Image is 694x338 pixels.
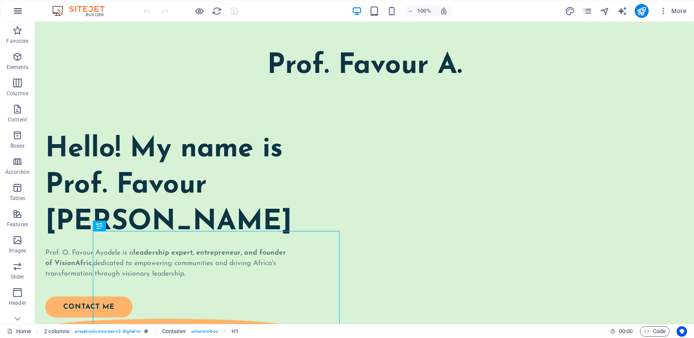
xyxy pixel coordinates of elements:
button: design [565,6,575,16]
span: : [625,328,626,335]
p: Features [7,221,28,228]
i: Pages (Ctrl+Alt+S) [582,6,592,16]
p: Elements [7,64,29,71]
i: Design (Ctrl+Alt+Y) [565,6,575,16]
p: Columns [7,90,28,97]
span: 00 00 [619,326,633,337]
button: Usercentrics [677,326,687,337]
p: Header [9,300,26,307]
h6: 100% [417,6,431,16]
p: Favorites [6,38,28,45]
a: Click to cancel selection. Double-click to open Pages [7,326,31,337]
i: Reload page [212,6,222,16]
img: Editor Logo [50,6,116,16]
i: AI Writer [617,6,627,16]
button: pages [582,6,593,16]
p: Tables [10,195,25,202]
nav: breadcrumb [44,326,238,337]
span: . columns-box [190,326,218,337]
i: Navigator [600,6,610,16]
button: publish [635,4,649,18]
span: Code [644,326,666,337]
span: Click to select. Double-click to edit [162,326,187,337]
p: Boxes [10,142,25,149]
button: text_generator [617,6,628,16]
button: 100% [404,6,435,16]
span: . preset-columns-two-v2-digital-cv [73,326,141,337]
p: Slider [11,273,24,280]
button: reload [211,6,222,16]
button: Code [640,326,670,337]
button: Click here to leave preview mode and continue editing [194,6,204,16]
span: Click to select. Double-click to edit [44,326,70,337]
p: Accordion [5,169,30,176]
button: More [656,4,690,18]
i: Publish [636,6,646,16]
i: This element is a customizable preset [144,329,148,334]
p: Images [9,247,27,254]
h6: Session time [610,326,633,337]
span: More [659,7,687,15]
button: navigator [600,6,610,16]
p: Content [8,116,27,123]
i: On resize automatically adjust zoom level to fit chosen device. [440,7,448,15]
span: Click to select. Double-click to edit [231,326,238,337]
